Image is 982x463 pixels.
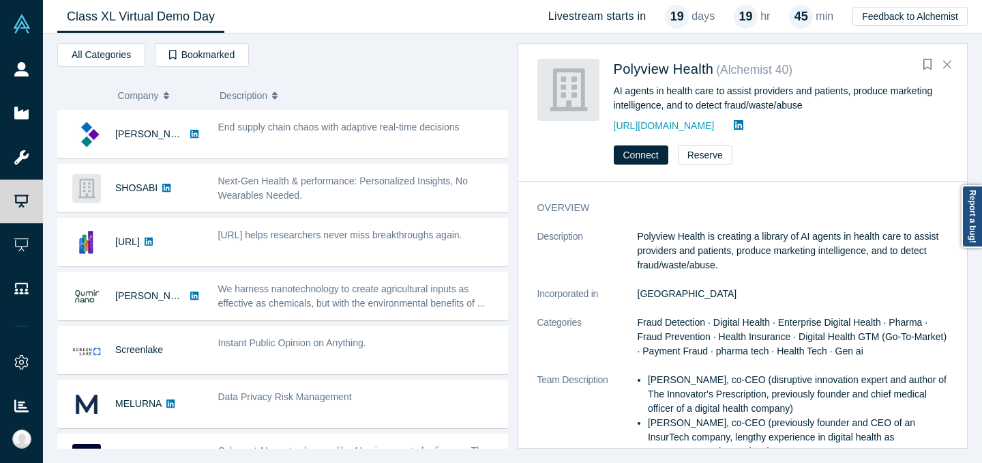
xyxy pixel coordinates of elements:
[691,8,715,25] p: days
[678,145,732,165] button: Reserve
[648,373,948,416] li: [PERSON_NAME], co-CEO (disruptive innovation expert and author of The Innovator's Prescription, p...
[537,229,638,287] dt: Description
[548,10,646,23] h4: Livestream starts in
[816,8,833,25] p: min
[716,63,792,76] small: ( Alchemist 40 )
[12,430,31,449] img: Ally Hoang's Account
[962,185,982,248] a: Report a bug!
[648,416,948,459] li: [PERSON_NAME], co-CEO (previously founder and CEO of an InsurTech company, lengthy experience in ...
[218,176,468,201] span: Next-Gen Health & performance: Personalized Insights, No Wearables Needed.
[72,282,101,311] img: Qumir Nano's Logo
[638,317,947,356] span: Fraud Detection · Digital Health · Enterprise Digital Health · Pharma · Fraud Prevention · Health...
[218,391,352,402] span: Data Privacy Risk Management
[218,122,460,132] span: End supply chain chaos with adaptive real-time decisions
[638,287,949,301] dd: [GEOGRAPHIC_DATA]
[614,84,949,113] div: AI agents in health care to assist providers and patients, produce marketing intelligence, and to...
[760,8,770,25] p: hr
[118,81,206,110] button: Company
[72,174,101,203] img: SHOSABI's Logo
[72,336,101,365] img: Screenlake's Logo
[57,43,145,67] button: All Categories
[115,236,140,247] a: [URL]
[537,315,638,373] dt: Categories
[537,59,599,121] img: Polyview Health's Logo
[220,81,499,110] button: Description
[72,390,101,419] img: MELURNA's Logo
[937,54,957,76] button: Close
[614,120,715,131] a: [URL][DOMAIN_NAME]
[57,1,224,33] a: Class XL Virtual Demo Day
[115,128,194,139] a: [PERSON_NAME]
[12,14,31,33] img: Alchemist Vault Logo
[115,290,194,301] a: [PERSON_NAME]
[537,201,929,215] h3: overview
[218,337,366,348] span: Instant Public Opinion on Anything.
[638,229,949,272] p: Polyview Health is creating a library of AI agents in health care to assist providers and patient...
[614,145,668,165] button: Connect
[614,61,714,76] a: Polyview Health
[115,398,162,409] a: MELURNA
[665,5,689,29] div: 19
[218,229,462,240] span: [URL] helps researchers never miss breakthroughs again.
[852,7,968,26] button: Feedback to Alchemist
[115,344,163,355] a: Screenlake
[118,81,159,110] span: Company
[155,43,249,67] button: Bookmarked
[72,228,101,257] img: Tally.AI's Logo
[789,5,813,29] div: 45
[918,55,937,74] button: Bookmark
[220,81,267,110] span: Description
[734,5,758,29] div: 19
[537,287,638,315] dt: Incorporated in
[72,120,101,149] img: Kimaru AI's Logo
[218,283,486,309] span: We harness nanotechnology to create agricultural inputs as effective as chemicals, but with the e...
[115,182,158,193] a: SHOSABI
